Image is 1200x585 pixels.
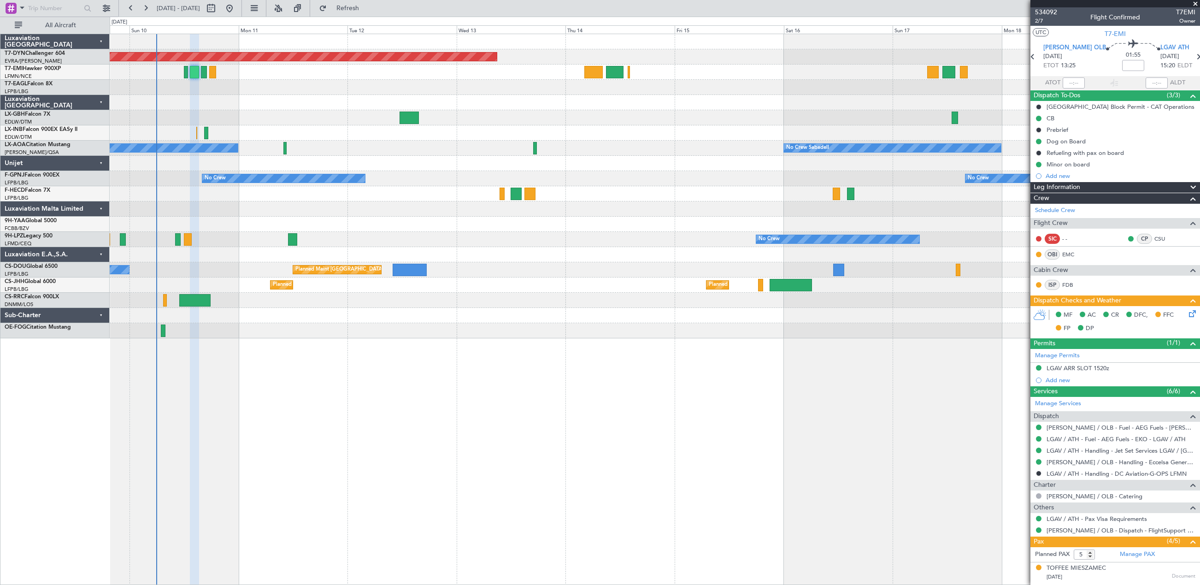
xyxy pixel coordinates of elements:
[5,325,26,330] span: OE-FOG
[5,279,56,284] a: CS-JHHGlobal 6000
[675,25,784,34] div: Fri 15
[1062,281,1083,289] a: FDB
[1034,295,1121,306] span: Dispatch Checks and Weather
[1047,160,1090,168] div: Minor on board
[1034,338,1055,349] span: Permits
[5,88,29,95] a: LFPB/LBG
[1047,114,1054,122] div: CB
[1167,90,1180,100] span: (3/3)
[5,188,50,193] a: F-HECDFalcon 7X
[1034,182,1080,193] span: Leg Information
[784,25,893,34] div: Sat 16
[5,271,29,278] a: LFPB/LBG
[1154,235,1175,243] a: CSU
[5,112,50,117] a: LX-GBHFalcon 7X
[5,279,24,284] span: CS-JHH
[5,142,26,148] span: LX-AOA
[5,127,77,132] a: LX-INBFalcon 900EX EASy II
[1160,52,1179,61] span: [DATE]
[1062,250,1083,259] a: EMC
[28,1,81,15] input: Trip Number
[968,171,989,185] div: No Crew
[205,171,226,185] div: No Crew
[10,18,100,33] button: All Aircraft
[5,294,59,300] a: CS-RRCFalcon 900LX
[5,301,33,308] a: DNMM/LOS
[5,142,71,148] a: LX-AOACitation Mustang
[1035,351,1080,360] a: Manage Permits
[1105,29,1126,39] span: T7-EMI
[1062,235,1083,243] div: - -
[1034,218,1068,229] span: Flight Crew
[1134,311,1148,320] span: DFC,
[1176,17,1195,25] span: Owner
[1047,435,1186,443] a: LGAV / ATH - Fuel - AEG Fuels - EKO - LGAV / ATH
[5,218,25,224] span: 9H-YAA
[1046,172,1195,180] div: Add new
[5,233,23,239] span: 9H-LPZ
[5,225,29,232] a: FCBB/BZV
[1160,61,1175,71] span: 15:20
[5,294,24,300] span: CS-RRC
[1170,78,1185,88] span: ALDT
[1034,193,1049,204] span: Crew
[5,58,62,65] a: EVRA/[PERSON_NAME]
[5,195,29,201] a: LFPB/LBG
[1061,61,1076,71] span: 13:25
[1045,78,1060,88] span: ATOT
[1034,90,1080,101] span: Dispatch To-Dos
[1063,77,1085,89] input: --:--
[239,25,348,34] div: Mon 11
[786,141,829,155] div: No Crew Sabadell
[1034,537,1044,547] span: Pax
[1167,338,1180,348] span: (1/1)
[709,278,854,292] div: Planned Maint [GEOGRAPHIC_DATA] ([GEOGRAPHIC_DATA])
[1034,480,1056,490] span: Charter
[1002,25,1111,34] div: Mon 18
[5,134,32,141] a: EDLW/DTM
[1177,61,1192,71] span: ELDT
[5,264,58,269] a: CS-DOUGlobal 6500
[5,127,23,132] span: LX-INB
[1047,149,1124,157] div: Refueling with pax on board
[1064,324,1071,333] span: FP
[457,25,566,34] div: Wed 13
[5,264,26,269] span: CS-DOU
[5,325,71,330] a: OE-FOGCitation Mustang
[1090,12,1140,22] div: Flight Confirmed
[5,149,59,156] a: [PERSON_NAME]/QSA
[1047,424,1195,431] a: [PERSON_NAME] / OLB - Fuel - AEG Fuels - [PERSON_NAME] / OLB
[1064,311,1072,320] span: MF
[1046,376,1195,384] div: Add new
[5,172,24,178] span: F-GPNJ
[1167,536,1180,546] span: (4/5)
[329,5,367,12] span: Refresh
[1035,7,1057,17] span: 534092
[112,18,127,26] div: [DATE]
[1045,280,1060,290] div: ISP
[5,179,29,186] a: LFPB/LBG
[1034,502,1054,513] span: Others
[1167,386,1180,396] span: (6/6)
[5,81,27,87] span: T7-EAGL
[1172,573,1195,580] span: Document
[1034,386,1058,397] span: Services
[1035,17,1057,25] span: 2/7
[1047,137,1086,145] div: Dog on Board
[1111,311,1119,320] span: CR
[1163,311,1174,320] span: FFC
[1045,249,1060,260] div: OBI
[5,172,59,178] a: F-GPNJFalcon 900EX
[1047,103,1194,111] div: [GEOGRAPHIC_DATA] Block Permit - CAT Operations
[759,232,780,246] div: No Crew
[157,4,200,12] span: [DATE] - [DATE]
[1034,265,1068,276] span: Cabin Crew
[1047,470,1187,478] a: LGAV / ATH - Handling - DC Aviation-G-OPS LFMN
[1047,126,1068,134] div: Prebrief
[1047,526,1195,534] a: [PERSON_NAME] / OLB - Dispatch - FlightSupport Dispatch [GEOGRAPHIC_DATA]
[1045,234,1060,244] div: SIC
[5,73,32,80] a: LFMN/NCE
[1035,550,1070,559] label: Planned PAX
[1047,515,1147,523] a: LGAV / ATH - Pax Visa Requirements
[1035,399,1081,408] a: Manage Services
